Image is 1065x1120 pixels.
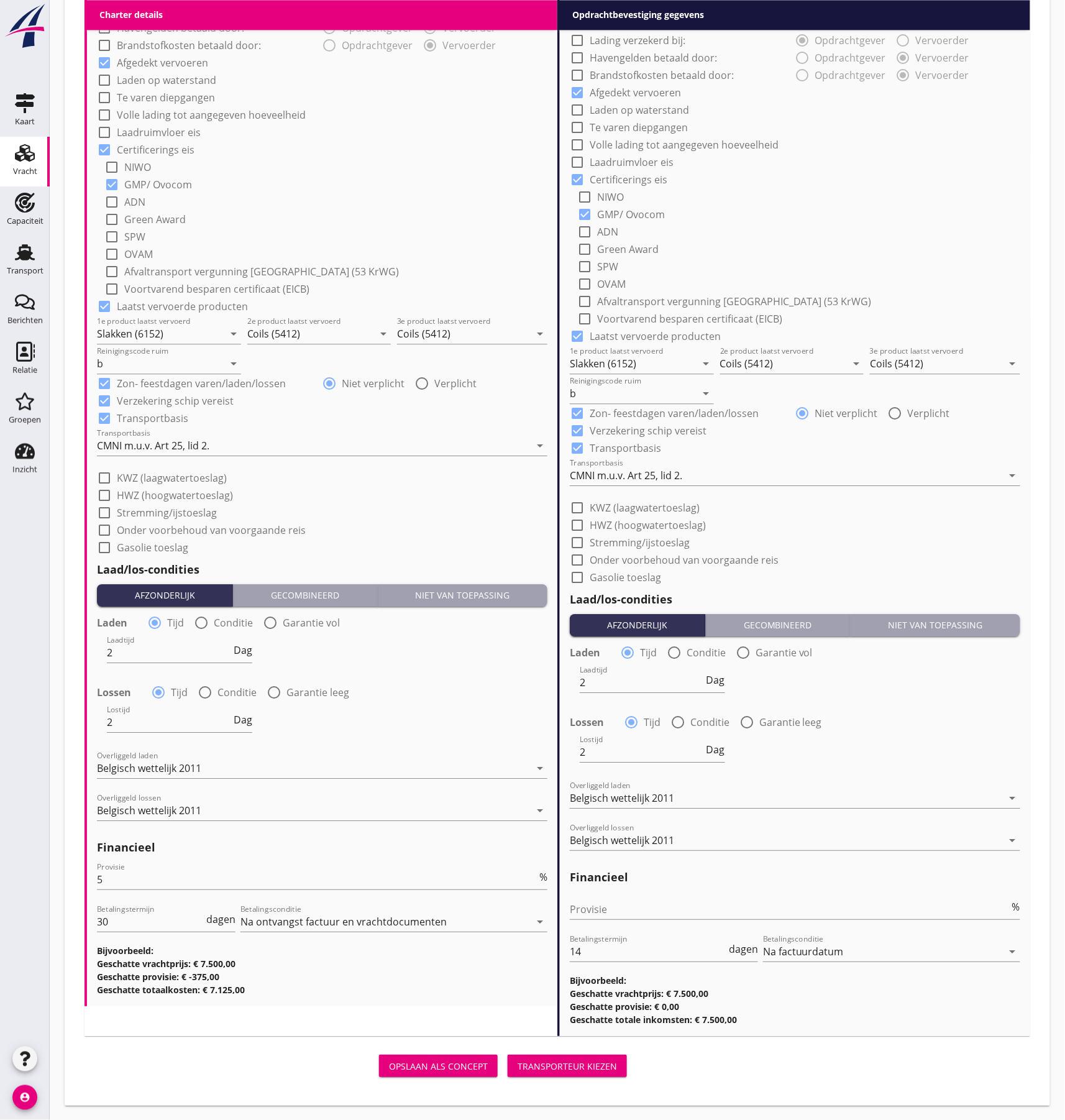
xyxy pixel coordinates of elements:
div: Na ontvangst factuur en vrachtdocumenten [240,916,447,927]
label: Laadruimvloer eis [590,156,674,168]
label: KWZ (laagwatertoeslag) [117,472,227,484]
input: Lostijd [107,712,231,732]
label: Onder voorbehoud van voorgaande reis [117,524,306,536]
input: 3e product laatst vervoerd [397,324,530,344]
strong: Lossen [570,716,604,728]
label: NIWO [597,191,624,203]
div: Groepen [9,416,41,424]
h3: Bijvoorbeeld: [97,944,547,957]
i: arrow_drop_down [226,326,241,341]
input: Betalingstermijn [97,912,204,932]
strong: Lossen [97,686,131,699]
span: Dag [234,715,252,725]
input: 1e product laatst vervoerd [570,354,697,374]
button: Gecombineerd [233,584,377,607]
label: OVAM [124,248,153,260]
i: arrow_drop_down [1005,468,1020,483]
label: HWZ (hoogwatertoeslag) [590,519,706,531]
label: Verplicht [908,407,950,420]
div: Inzicht [12,466,37,474]
input: Provisie [97,870,537,889]
div: Transporteur kiezen [518,1060,617,1073]
i: arrow_drop_down [532,761,547,776]
input: 1e product laatst vervoerd [97,324,224,344]
h2: Laad/los-condities [97,561,547,578]
label: Brandstofkosten betaald door: [117,39,261,52]
div: CMNI m.u.v. Art 25, lid 2. [97,440,209,451]
i: arrow_drop_down [699,386,714,401]
input: 2e product laatst vervoerd [247,324,374,344]
label: Garantie vol [756,646,813,659]
i: arrow_drop_down [849,356,864,371]
div: Gecombineerd [238,589,372,602]
label: Conditie [217,686,257,699]
label: Laatst vervoerde producten [590,330,721,342]
label: Laatst vervoerde producten [117,300,248,313]
label: Zon- feestdagen varen/laden/lossen [117,377,286,390]
input: Betalingstermijn [570,942,726,962]
div: % [1010,902,1020,912]
h2: Extra opties: [570,7,1020,24]
label: ADN [597,226,618,238]
label: Lading verzekerd bij: [590,34,685,47]
label: Havengelden betaald door: [117,22,244,34]
label: Green Award [124,213,186,226]
div: Belgisch wettelijk 2011 [570,835,674,846]
i: arrow_drop_down [532,326,547,341]
label: Te varen diepgangen [117,91,215,104]
label: Onder voorbehoud van voorgaande reis [590,554,779,566]
div: Belgisch wettelijk 2011 [570,792,674,804]
input: Laadtijd [580,672,704,692]
label: Havengelden betaald door: [590,52,717,64]
label: Garantie leeg [286,686,349,699]
label: Verzekering schip vereist [590,425,706,437]
label: OVAM [597,278,626,290]
label: Verzekering schip vereist [117,395,234,407]
button: Transporteur kiezen [508,1055,627,1077]
label: Laden op waterstand [590,104,689,116]
input: Reinigingscode ruim [97,354,224,374]
div: Na factuurdatum [763,946,844,957]
h3: Geschatte provisie: € 0,00 [570,1000,1020,1013]
label: Voortvarend besparen certificaat (EICB) [597,313,782,325]
label: Green Award [597,243,659,255]
div: Berichten [7,316,43,324]
i: arrow_drop_down [1005,833,1020,848]
label: Lading verzekerd bij: [117,4,213,17]
div: dagen [726,944,758,954]
label: Garantie vol [283,617,340,629]
h3: Geschatte provisie: € -375,00 [97,970,547,983]
button: Niet van toepassing [378,584,547,607]
label: Afvaltransport vergunning [GEOGRAPHIC_DATA] (53 KrWG) [597,295,872,308]
div: Afzonderlijk [575,618,700,631]
i: arrow_drop_down [532,803,547,818]
label: Stremming/ijstoeslag [117,507,217,519]
label: SPW [124,231,145,243]
div: Kaart [15,117,35,126]
label: Transportbasis [590,442,661,454]
h3: Geschatte totale inkomsten: € 7.500,00 [570,1013,1020,1026]
i: account_circle [12,1085,37,1110]
label: Tijd [167,617,184,629]
label: Verplicht [435,377,477,390]
label: Conditie [690,716,729,728]
i: arrow_drop_down [226,356,241,371]
div: % [537,872,547,882]
label: Volle lading tot aangegeven hoeveelheid [117,109,306,121]
button: Afzonderlijk [97,584,233,607]
input: Reinigingscode ruim [570,383,697,403]
label: Tijd [171,686,188,699]
label: Niet verplicht [342,377,405,390]
h2: Financieel [97,839,547,856]
label: Te varen diepgangen [590,121,688,134]
i: arrow_drop_down [532,914,547,929]
label: Transportbasis [117,412,188,425]
div: Vracht [13,167,37,175]
div: Capaciteit [7,217,43,225]
div: CMNI m.u.v. Art 25, lid 2. [570,470,682,481]
label: GMP/ Ovocom [124,178,192,191]
button: Niet van toepassing [851,614,1020,636]
h3: Geschatte vrachtprijs: € 7.500,00 [97,957,547,970]
label: Niet verplicht [815,407,878,420]
span: Dag [706,675,725,685]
